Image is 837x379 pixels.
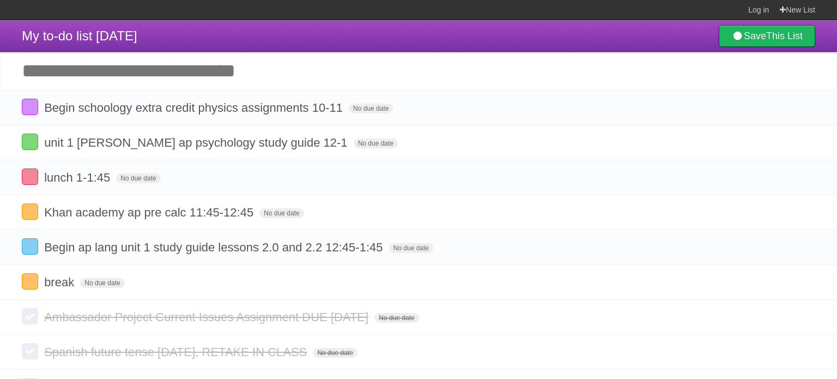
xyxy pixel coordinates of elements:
[22,203,38,220] label: Done
[80,278,124,288] span: No due date
[44,206,256,219] span: Khan academy ap pre calc 11:45-12:45
[22,99,38,115] label: Done
[44,275,77,289] span: break
[44,240,385,254] span: Begin ap lang unit 1 study guide lessons 2.0 and 2.2 12:45-1:45
[22,28,137,43] span: My to-do list [DATE]
[22,343,38,359] label: Done
[22,134,38,150] label: Done
[44,136,350,149] span: unit 1 [PERSON_NAME] ap psychology study guide 12-1
[354,139,398,148] span: No due date
[22,308,38,324] label: Done
[22,273,38,290] label: Done
[259,208,304,218] span: No due date
[44,101,345,115] span: Begin schoology extra credit physics assignments 10-11
[349,104,393,113] span: No due date
[389,243,433,253] span: No due date
[766,31,803,41] b: This List
[22,238,38,255] label: Done
[44,171,113,184] span: lunch 1-1:45
[44,345,310,359] span: Spanish future tense [DATE], RETAKE IN CLASS
[313,348,357,358] span: No due date
[719,25,815,47] a: SaveThis List
[374,313,418,323] span: No due date
[44,310,371,324] span: Ambassador Project Current Issues Assignment DUE [DATE]
[22,169,38,185] label: Done
[116,173,160,183] span: No due date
